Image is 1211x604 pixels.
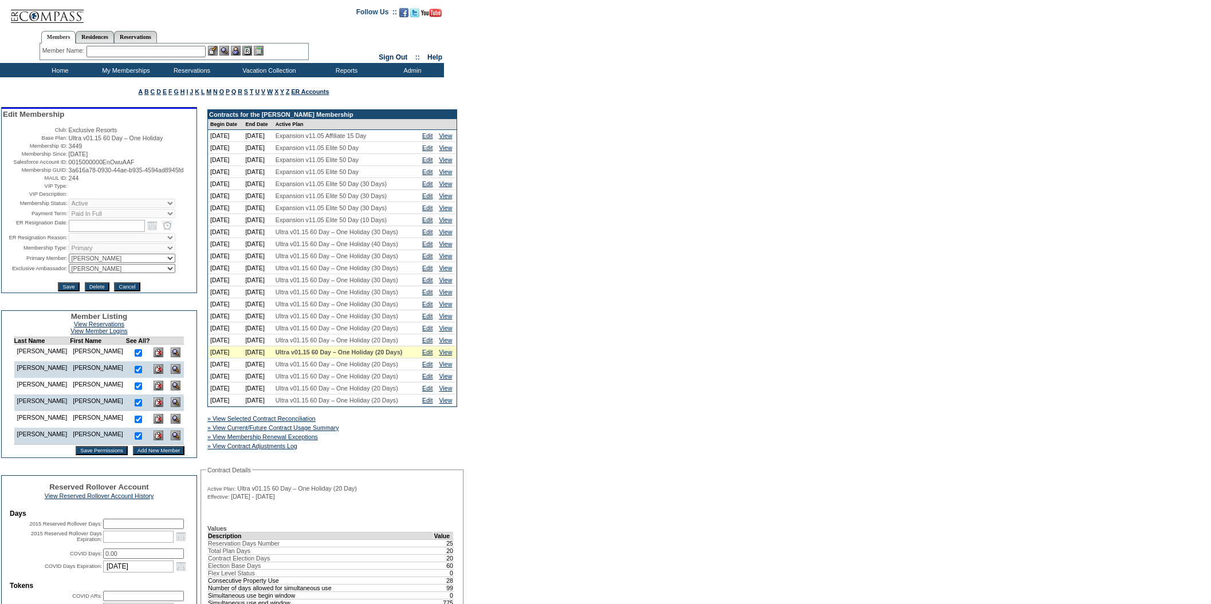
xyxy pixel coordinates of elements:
[439,144,452,151] a: View
[3,264,68,273] td: Exclusive Ambassador:
[422,144,433,151] a: Edit
[226,88,230,95] a: P
[422,156,433,163] a: Edit
[69,127,117,133] span: Exclusive Resorts
[422,349,433,356] a: Edit
[276,168,359,175] span: Expansion v11.05 Elite 50 Day
[171,364,180,374] img: View Dashboard
[422,240,433,247] a: Edit
[255,88,259,95] a: U
[243,394,273,406] td: [DATE]
[163,88,167,95] a: E
[243,238,273,250] td: [DATE]
[243,166,273,178] td: [DATE]
[126,337,150,345] td: See All?
[243,358,273,370] td: [DATE]
[171,397,180,407] img: View Dashboard
[439,240,452,247] a: View
[422,385,433,392] a: Edit
[58,282,79,291] input: Save
[243,202,273,214] td: [DATE]
[71,312,128,321] span: Member Listing
[76,31,114,43] a: Residences
[186,88,188,95] a: I
[10,582,188,590] td: Tokens
[175,560,187,573] a: Open the calendar popup.
[243,119,273,130] td: End Date
[439,132,452,139] a: View
[243,346,273,358] td: [DATE]
[3,135,68,141] td: Base Plan:
[243,334,273,346] td: [DATE]
[286,88,290,95] a: Z
[276,144,359,151] span: Expansion v11.05 Elite 50 Day
[243,226,273,238] td: [DATE]
[422,397,433,404] a: Edit
[154,364,163,374] img: Delete
[3,209,68,218] td: Payment Term:
[154,397,163,407] img: Delete
[14,337,70,345] td: Last Name
[422,228,433,235] a: Edit
[45,492,154,499] a: View Reserved Rollover Account History
[243,310,273,322] td: [DATE]
[243,262,273,274] td: [DATE]
[439,301,452,307] a: View
[422,265,433,271] a: Edit
[291,88,329,95] a: ER Accounts
[399,11,408,18] a: Become our fan on Facebook
[439,216,452,223] a: View
[195,88,199,95] a: K
[70,361,126,378] td: [PERSON_NAME]
[161,219,174,232] a: Open the time view popup.
[133,446,185,455] input: Add New Member
[243,298,273,310] td: [DATE]
[274,88,278,95] a: X
[69,167,184,173] span: 3a616a78-0930-44ae-b935-4594ad8945fd
[276,373,398,380] span: Ultra v01.15 60 Day – One Holiday (20 Days)
[422,204,433,211] a: Edit
[243,286,273,298] td: [DATE]
[156,88,161,95] a: D
[154,381,163,390] img: Delete
[434,584,454,591] td: 99
[208,238,243,250] td: [DATE]
[439,204,452,211] a: View
[427,53,442,61] a: Help
[70,337,126,345] td: First Name
[213,88,218,95] a: N
[276,265,398,271] span: Ultra v01.15 60 Day – One Holiday (30 Days)
[276,132,367,139] span: Expansion v11.05 Affiliate 15 Day
[434,591,454,599] td: 0
[276,180,387,187] span: Expansion v11.05 Elite 50 Day (30 Days)
[201,88,205,95] a: L
[208,214,243,226] td: [DATE]
[434,554,454,562] td: 20
[208,142,243,154] td: [DATE]
[208,46,218,56] img: b_edit.gif
[219,88,224,95] a: O
[439,349,452,356] a: View
[206,467,252,473] legend: Contract Details
[208,274,243,286] td: [DATE]
[276,192,387,199] span: Expansion v11.05 Elite 50 Day (30 Days)
[267,88,273,95] a: W
[151,88,155,95] a: C
[175,530,187,543] a: Open the calendar popup.
[422,325,433,331] a: Edit
[276,337,398,344] span: Ultra v01.15 60 Day – One Holiday (20 Days)
[276,349,403,356] span: Ultra v01.15 60 Day – One Holiday (20 Days)
[72,593,102,599] label: COVID ARs:
[171,348,180,357] img: View Dashboard
[3,143,68,149] td: Membership ID:
[356,7,397,21] td: Follow Us ::
[237,485,357,492] span: Ultra v01.15 60 Day – One Holiday (20 Day)
[439,361,452,368] a: View
[243,382,273,394] td: [DATE]
[208,547,250,554] span: Total Plan Days
[139,88,143,95] a: A
[242,46,252,56] img: Reservations
[415,53,420,61] span: ::
[276,277,398,283] span: Ultra v01.15 60 Day – One Holiday (30 Days)
[399,8,408,17] img: Become our fan on Facebook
